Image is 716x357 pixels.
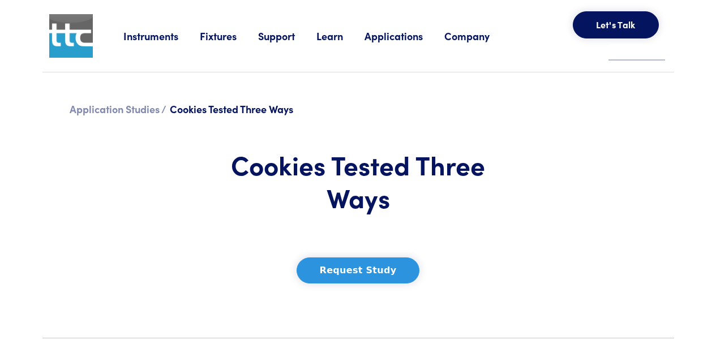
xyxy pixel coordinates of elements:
button: Let's Talk [573,11,659,38]
span: Cookies Tested Three Ways [170,102,293,116]
a: Applications [365,29,444,43]
a: Instruments [123,29,200,43]
a: Fixtures [200,29,258,43]
a: Company [444,29,511,43]
h1: Cookies Tested Three Ways [217,148,499,213]
button: Request Study [297,257,420,283]
a: Support [258,29,316,43]
img: ttc_logo_1x1_v1.0.png [49,14,93,58]
a: Application Studies / [70,102,166,116]
a: Learn [316,29,365,43]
